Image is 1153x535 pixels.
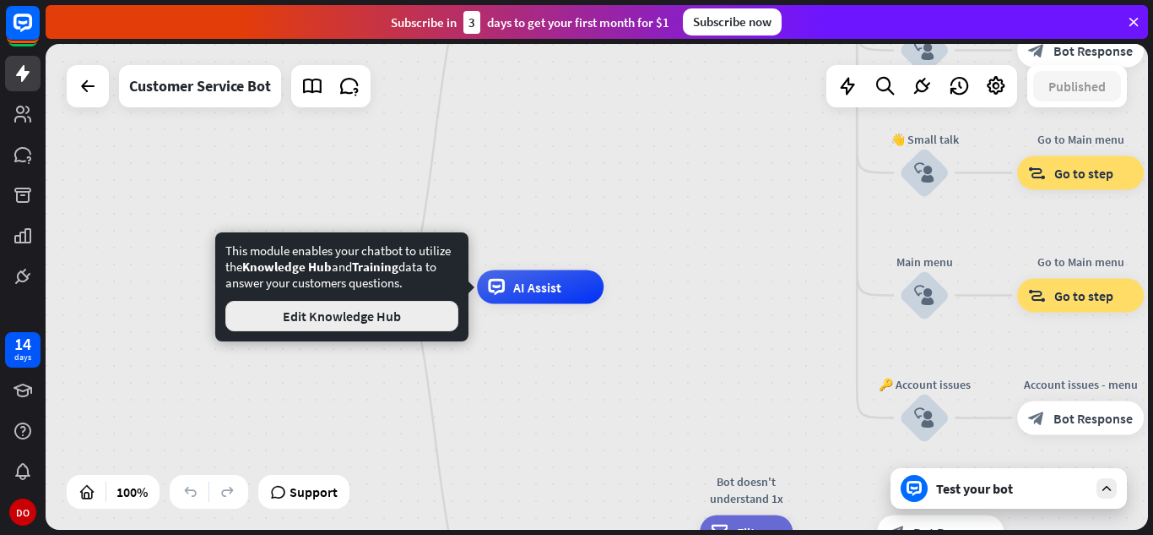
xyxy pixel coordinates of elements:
[1054,165,1113,182] span: Go to step
[129,65,271,107] div: Customer Service Bot
[1033,71,1121,101] button: Published
[391,11,669,34] div: Subscribe in days to get your first month for $1
[352,259,398,275] span: Training
[1028,287,1046,304] i: block_goto
[914,286,934,306] i: block_user_input
[14,7,64,57] button: Open LiveChat chat widget
[290,478,338,505] span: Support
[242,259,332,275] span: Knowledge Hub
[914,163,934,183] i: block_user_input
[864,490,1016,507] div: Please rephrase
[936,480,1088,497] div: Test your bot
[914,408,934,429] i: block_user_input
[225,301,458,331] button: Edit Knowledge Hub
[1054,287,1113,304] span: Go to step
[687,473,805,507] div: Bot doesn't understand 1x
[1053,410,1133,427] span: Bot Response
[9,499,36,526] div: DO
[1028,165,1046,182] i: block_goto
[874,254,975,270] div: Main menu
[111,478,153,505] div: 100%
[1028,410,1045,427] i: block_bot_response
[513,279,561,296] span: AI Assist
[1028,42,1045,59] i: block_bot_response
[5,332,41,368] a: 14 days
[14,352,31,363] div: days
[225,243,458,331] div: This module enables your chatbot to utilize the and data to answer your customers questions.
[14,336,31,352] div: 14
[874,376,975,393] div: 🔑 Account issues
[914,41,934,61] i: block_user_input
[1053,42,1133,59] span: Bot Response
[463,11,480,34] div: 3
[874,131,975,148] div: 👋 Small talk
[683,8,782,35] div: Subscribe now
